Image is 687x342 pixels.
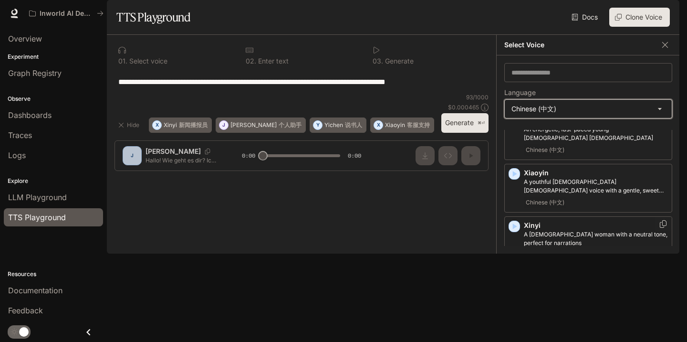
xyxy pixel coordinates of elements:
button: All workspaces [25,4,108,23]
button: J[PERSON_NAME]个人助手 [216,118,306,133]
button: Copy Voice ID [658,220,668,228]
p: Xiaoyin [385,122,405,128]
button: Clone Voice [609,8,670,27]
p: [PERSON_NAME] [230,122,277,128]
p: ⌘⏎ [478,120,485,126]
p: 新闻播报员 [179,122,208,128]
button: YYichen说书人 [310,118,366,133]
p: Xinyi [164,122,177,128]
p: 0 2 . [246,58,256,64]
button: Generate⌘⏎ [441,113,489,133]
p: 0 1 . [118,58,127,64]
div: X [374,118,383,133]
button: XXinyi新闻播报员 [149,118,212,133]
h1: TTS Playground [116,8,190,27]
p: Select voice [127,58,167,64]
p: 说书人 [345,122,362,128]
p: Xiaoyin [524,168,668,178]
p: 个人助手 [279,122,302,128]
div: Y [313,118,322,133]
p: Enter text [256,58,289,64]
span: Chinese (中文) [524,197,566,208]
p: Xinyi [524,221,668,230]
div: J [219,118,228,133]
span: Chinese (中文) [524,144,566,156]
a: Docs [570,8,602,27]
div: X [153,118,161,133]
p: A Chinese woman with a neutral tone, perfect for narrations [524,230,668,247]
p: Yichen [324,122,343,128]
button: Hide [114,118,145,133]
p: Generate [383,58,414,64]
p: A youthful Chinese female voice with a gentle, sweet voice [524,178,668,195]
p: 0 3 . [373,58,383,64]
p: 客服支持 [407,122,430,128]
p: $ 0.000465 [448,103,479,111]
div: Chinese (中文) [505,100,672,118]
p: 93 / 1000 [466,93,489,101]
p: An energetic, fast-paced young Chinese female [524,125,668,142]
button: XXiaoyin客服支持 [370,118,434,133]
p: Inworld AI Demos [40,10,93,18]
p: Language [504,89,536,96]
